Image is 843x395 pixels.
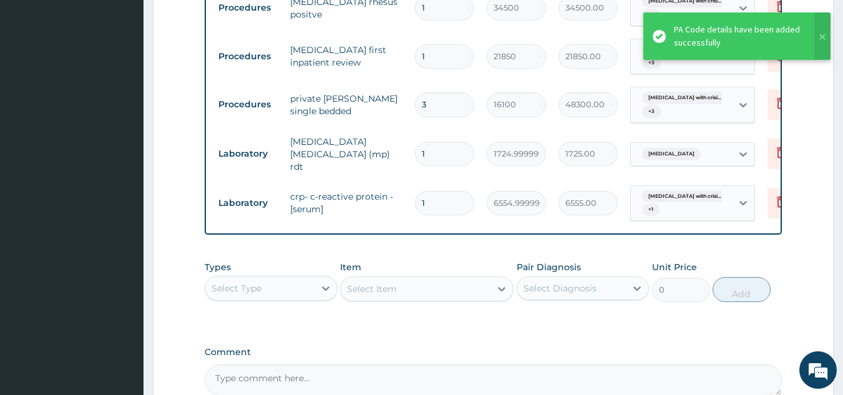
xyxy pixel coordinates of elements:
[284,86,409,124] td: private [PERSON_NAME] single bedded
[642,203,660,216] span: + 1
[212,93,284,116] td: Procedures
[212,192,284,215] td: Laboratory
[642,57,661,69] span: + 3
[72,118,172,244] span: We're online!
[652,261,697,273] label: Unit Price
[524,282,597,295] div: Select Diagnosis
[674,23,802,49] div: PA Code details have been added successfully
[642,92,728,104] span: [MEDICAL_DATA] with crisi...
[212,142,284,165] td: Laboratory
[6,263,238,306] textarea: Type your message and hit 'Enter'
[284,184,409,222] td: crp- c-reactive protein - [serum]
[517,261,581,273] label: Pair Diagnosis
[205,262,231,273] label: Types
[340,261,361,273] label: Item
[65,70,210,86] div: Chat with us now
[205,347,782,358] label: Comment
[212,282,261,295] div: Select Type
[642,44,731,56] span: Anaemia due to acute disease
[713,277,771,302] button: Add
[23,62,51,94] img: d_794563401_company_1708531726252_794563401
[284,129,409,179] td: [MEDICAL_DATA] [MEDICAL_DATA] (mp) rdt
[284,37,409,75] td: [MEDICAL_DATA] first inpatient review
[205,6,235,36] div: Minimize live chat window
[642,105,661,118] span: + 3
[642,190,728,203] span: [MEDICAL_DATA] with crisi...
[642,9,660,21] span: + 1
[642,148,701,160] span: [MEDICAL_DATA]
[212,45,284,68] td: Procedures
